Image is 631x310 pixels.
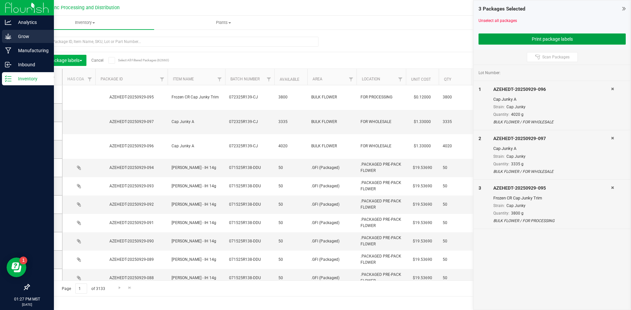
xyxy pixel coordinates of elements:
p: Inbound [12,61,51,69]
p: [DATE] [3,302,51,307]
span: Print package labels [38,58,82,63]
div: AZEHEDT-20250929-096 [94,143,169,149]
div: AZEHEDT-20250929-088 [94,275,169,281]
span: Select All Filtered Packages (62660) [118,58,151,62]
button: Scan Packages [527,52,578,62]
iframe: Resource center unread badge [19,257,27,264]
span: FOR WHOLESALE [361,143,402,149]
span: Cap Junky A [172,119,221,125]
inline-svg: Inbound [5,61,12,68]
span: 071525R138-DDU [229,201,270,208]
inline-svg: Analytics [5,19,12,26]
td: $19.53690 [406,177,439,196]
a: Filter [395,74,406,85]
span: 4020 [278,143,303,149]
span: 4020 g [511,112,524,117]
div: AZEHEDT-20250929-090 [94,238,169,244]
td: $0.12000 [406,85,439,110]
span: Frozen CR Cap Junky Trim [172,94,221,100]
td: $1.33000 [406,134,439,159]
span: .PACKAGED PRE-PACK FLOWER [361,217,402,229]
p: Manufacturing [12,47,51,54]
input: Search Package ID, Item Name, SKU, Lot or Part Number... [29,37,318,47]
span: .GFI (Packaged) [311,201,353,208]
span: 072325R139-CJ [229,94,270,100]
inline-svg: Inventory [5,75,12,82]
div: AZEHEDT-20250929-096 [493,86,611,93]
div: AZEHEDT-20250929-097 [94,119,169,125]
p: Inventory [12,75,51,83]
div: BULK FLOWER / FOR WHOLESALE [493,169,611,175]
inline-svg: Grow [5,33,12,40]
span: Cap Junky [506,203,526,208]
span: 3335 [278,119,303,125]
a: Package ID [101,77,123,81]
span: 50 [278,275,303,281]
a: Unselect all packages [479,18,517,23]
span: .PACKAGED PRE-PACK FLOWER [361,272,402,284]
span: 071525R138-DDU [229,183,270,189]
span: .PACKAGED PRE-PACK FLOWER [361,253,402,266]
span: Scan Packages [542,54,570,60]
span: Cap Junky [506,105,526,109]
span: BULK FLOWER [311,143,353,149]
span: 071525R138-DDU [229,220,270,226]
p: 01:27 PM MST [3,296,51,302]
div: AZEHEDT-20250929-095 [493,185,611,192]
td: $19.53690 [406,159,439,177]
span: Cap Junky [506,154,526,159]
span: 50 [278,257,303,263]
span: Strain: [493,105,505,109]
a: Filter [157,74,168,85]
span: 50 [278,165,303,171]
span: .GFI (Packaged) [311,183,353,189]
div: BULK FLOWER / FOR WHOLESALE [493,119,611,125]
div: Cap Junky A [493,96,611,103]
td: $19.53690 [406,214,439,232]
span: .PACKAGED PRE-PACK FLOWER [361,198,402,211]
span: 071525R138-DDU [229,165,270,171]
td: $19.53690 [406,251,439,269]
span: .PACKAGED PRE-PACK FLOWER [361,161,402,174]
span: 50 [443,275,468,281]
a: Filter [214,74,225,85]
span: 071525R138-DDU [229,238,270,244]
a: Batch Number [230,77,260,81]
div: AZEHEDT-20250929-091 [94,220,169,226]
a: Inventory [16,16,154,30]
span: Plants [154,20,292,26]
a: Item Name [173,77,194,81]
a: Location [362,77,380,81]
div: BULK FLOWER / FOR PROCESSING [493,218,611,224]
span: [PERSON_NAME] - IH 14g [172,165,221,171]
span: 2 [479,136,481,141]
a: Unit Cost [411,77,431,82]
span: Lot Number: [479,70,501,76]
span: [PERSON_NAME] - IH 14g [172,257,221,263]
span: 50 [443,238,468,244]
span: 50 [278,220,303,226]
td: $1.33000 [406,110,439,134]
p: Analytics [12,18,51,26]
span: 50 [278,238,303,244]
td: $19.53690 [406,196,439,214]
span: 3800 g [511,211,524,216]
a: Plants [154,16,292,30]
a: Available [280,77,299,82]
span: Strain: [493,154,505,159]
span: Quantity: [493,162,509,166]
inline-svg: Manufacturing [5,47,12,54]
a: Cancel [91,58,104,63]
button: Print package labels [34,55,86,66]
div: AZEHEDT-20250929-095 [94,94,169,100]
span: [PERSON_NAME] - IH 14g [172,238,221,244]
th: Has COA [62,69,95,85]
span: 3800 [278,94,303,100]
span: 50 [278,201,303,208]
span: Strain: [493,203,505,208]
a: Area [313,77,322,81]
span: .PACKAGED PRE-PACK FLOWER [361,235,402,247]
span: [PERSON_NAME] - IH 14g [172,183,221,189]
span: 4020 [443,143,468,149]
span: .GFI (Packaged) [311,257,353,263]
